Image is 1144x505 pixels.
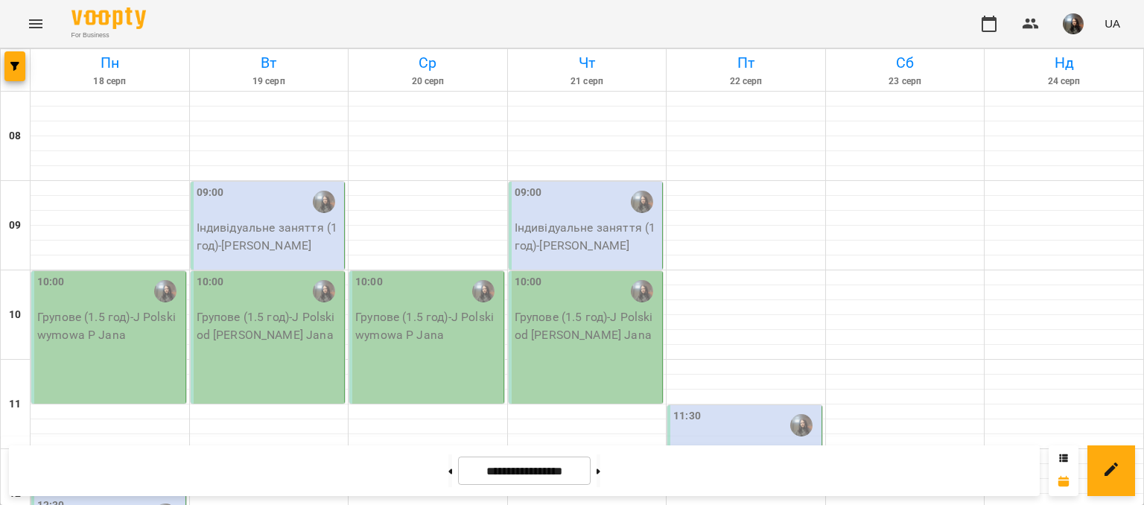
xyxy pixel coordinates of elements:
img: Бойцун Яна Вікторівна [790,414,813,436]
h6: 18 серп [33,74,187,89]
img: Бойцун Яна Вікторівна [313,191,335,213]
p: Індивідуальне заняття (1 год) - [PERSON_NAME] [197,219,342,254]
img: Бойцун Яна Вікторівна [472,280,495,302]
img: Voopty Logo [71,7,146,29]
p: Індивідуальне заняття (1 год) - [PERSON_NAME] [515,219,660,254]
h6: Пт [669,51,823,74]
label: 10:00 [197,274,224,290]
button: Menu [18,6,54,42]
h6: Чт [510,51,664,74]
h6: 21 серп [510,74,664,89]
label: 09:00 [515,185,542,201]
img: Бойцун Яна Вікторівна [313,280,335,302]
p: Групове (1.5 год) - J Polski od [PERSON_NAME] Jana [515,308,660,343]
label: 10:00 [515,274,542,290]
label: 09:00 [197,185,224,201]
h6: 10 [9,307,21,323]
h6: Ср [351,51,505,74]
label: 11:30 [673,408,701,425]
img: Бойцун Яна Вікторівна [154,280,177,302]
h6: 08 [9,128,21,144]
p: Групове (1.5 год) - J Polski od [PERSON_NAME] Jana [197,308,342,343]
h6: 19 серп [192,74,346,89]
h6: 24 серп [987,74,1141,89]
img: 3223da47ea16ff58329dec54ac365d5d.JPG [1063,13,1084,34]
h6: 23 серп [828,74,982,89]
span: UA [1105,16,1120,31]
p: Групове (1.5 год) - J Polski wymowa P Jana [355,308,500,343]
h6: Нд [987,51,1141,74]
span: For Business [71,31,146,40]
label: 10:00 [355,274,383,290]
h6: 20 серп [351,74,505,89]
h6: Пн [33,51,187,74]
button: UA [1099,10,1126,37]
p: Групове (1.5 год) - J Polski wymowa P Jana [37,308,182,343]
img: Бойцун Яна Вікторівна [631,191,653,213]
img: Бойцун Яна Вікторівна [631,280,653,302]
label: 10:00 [37,274,65,290]
h6: Вт [192,51,346,74]
h6: 11 [9,396,21,413]
h6: 09 [9,217,21,234]
h6: Сб [828,51,982,74]
h6: 22 серп [669,74,823,89]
